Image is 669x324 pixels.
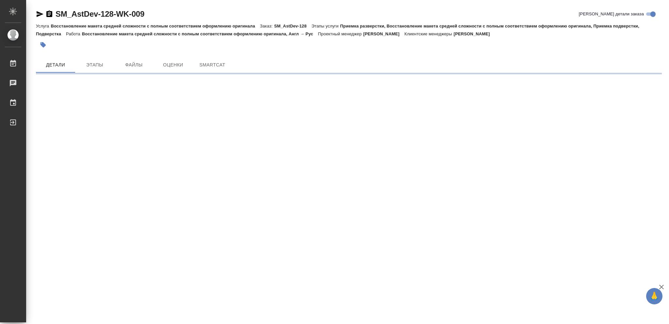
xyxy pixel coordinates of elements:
p: Услуга [36,24,51,28]
p: [PERSON_NAME] [454,31,495,36]
p: Клиентские менеджеры [404,31,454,36]
span: Детали [40,61,71,69]
button: Скопировать ссылку для ЯМессенджера [36,10,44,18]
p: Восстановление макета средней сложности с полным соответствием оформлению оригинала [51,24,260,28]
p: SM_AstDev-128 [274,24,311,28]
button: Скопировать ссылку [45,10,53,18]
span: [PERSON_NAME] детали заказа [579,11,644,17]
p: Заказ: [260,24,274,28]
p: [PERSON_NAME] [363,31,404,36]
p: Проектный менеджер [318,31,363,36]
span: Этапы [79,61,110,69]
span: Оценки [157,61,189,69]
button: 🙏 [646,288,662,304]
button: Добавить тэг [36,38,50,52]
a: SM_AstDev-128-WK-009 [56,9,144,18]
span: 🙏 [649,289,660,303]
span: Файлы [118,61,150,69]
p: Восстановление макета средней сложности с полным соответствием оформлению оригинала, Англ → Рус [82,31,318,36]
span: SmartCat [197,61,228,69]
p: Этапы услуги [312,24,340,28]
p: Работа [66,31,82,36]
